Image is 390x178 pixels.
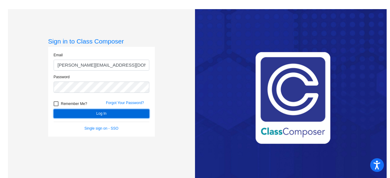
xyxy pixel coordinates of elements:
label: Password [54,74,70,80]
label: Email [54,52,63,58]
h3: Sign in to Class Composer [48,37,155,45]
a: Single sign on - SSO [84,126,118,131]
span: Remember Me? [61,100,87,107]
a: Forgot Your Password? [106,101,144,105]
button: Log In [54,109,149,118]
